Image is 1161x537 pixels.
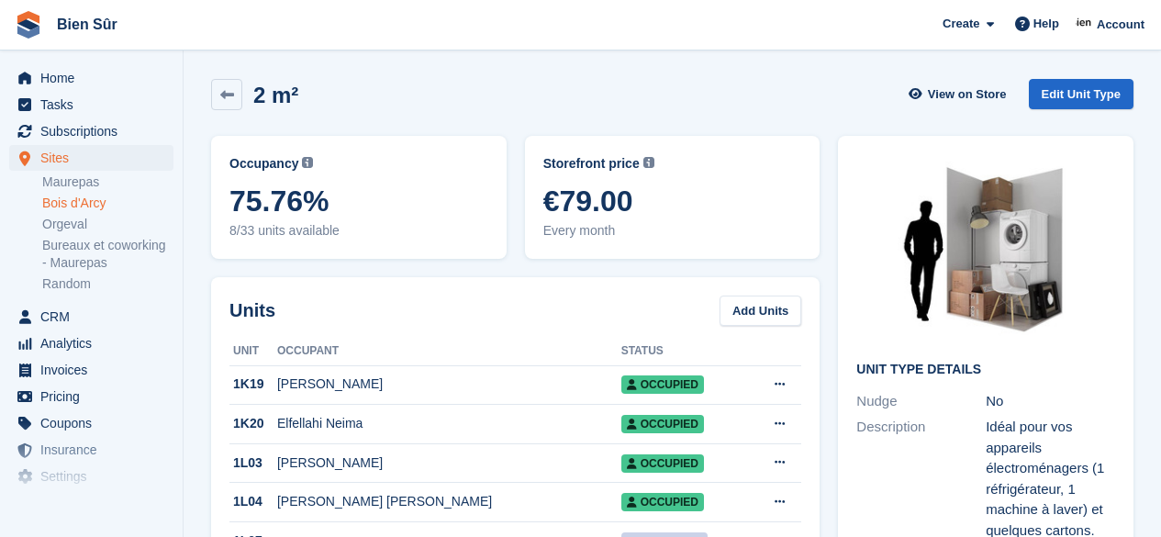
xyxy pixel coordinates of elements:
span: Coupons [40,410,151,436]
span: Capital [40,490,151,516]
span: Invoices [40,357,151,383]
a: Maurepas [42,173,173,191]
a: menu [9,490,173,516]
span: Create [943,15,979,33]
a: Random [42,275,173,293]
span: Pricing [40,384,151,409]
span: Insurance [40,437,151,463]
div: 1L03 [229,453,277,473]
span: Every month [543,221,802,241]
a: Bois d'Arcy [42,195,173,212]
span: 75.76% [229,185,488,218]
span: Account [1097,16,1144,34]
a: menu [9,464,173,489]
div: [PERSON_NAME] [277,375,621,394]
a: Orgeval [42,216,173,233]
span: Occupied [621,415,704,433]
div: 1K20 [229,414,277,433]
img: 20-sqft-unit.jpg [856,154,1115,348]
a: menu [9,357,173,383]
a: menu [9,145,173,171]
span: 8/33 units available [229,221,488,241]
a: menu [9,92,173,117]
a: menu [9,410,173,436]
span: Occupied [621,375,704,394]
span: Sites [40,145,151,171]
div: 1L04 [229,492,277,511]
span: Occupied [621,454,704,473]
span: Storefront price [543,154,640,173]
img: Asmaa Habri [1076,15,1094,33]
a: View on Store [907,79,1014,109]
th: Occupant [277,337,621,366]
th: Status [621,337,753,366]
span: €79.00 [543,185,802,218]
h2: 2 m² [253,83,298,107]
a: menu [9,330,173,356]
span: Tasks [40,92,151,117]
div: 1K19 [229,375,277,394]
a: menu [9,118,173,144]
span: CRM [40,304,151,330]
a: menu [9,384,173,409]
a: Add Units [720,296,801,326]
span: Occupied [621,493,704,511]
div: [PERSON_NAME] [PERSON_NAME] [277,492,621,511]
span: Analytics [40,330,151,356]
h2: Units [229,296,275,324]
span: Subscriptions [40,118,151,144]
th: Unit [229,337,277,366]
div: Nudge [856,391,986,412]
a: Edit Unit Type [1029,79,1133,109]
span: View on Store [928,85,1007,104]
img: stora-icon-8386f47178a22dfd0bd8f6a31ec36ba5ce8667c1dd55bd0f319d3a0aa187defe.svg [15,11,42,39]
span: Occupancy [229,154,298,173]
img: icon-info-grey-7440780725fd019a000dd9b08b2336e03edf1995a4989e88bcd33f0948082b44.svg [643,157,654,168]
span: Home [40,65,151,91]
img: icon-info-grey-7440780725fd019a000dd9b08b2336e03edf1995a4989e88bcd33f0948082b44.svg [302,157,313,168]
h2: Unit Type details [856,363,1115,377]
a: menu [9,304,173,330]
a: menu [9,437,173,463]
div: [PERSON_NAME] [277,453,621,473]
a: Bien Sûr [50,9,125,39]
span: Settings [40,464,151,489]
div: Elfellahi Neima [277,414,621,433]
a: Bureaux et coworking - Maurepas [42,237,173,272]
a: menu [9,65,173,91]
span: Help [1033,15,1059,33]
div: No [986,391,1115,412]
